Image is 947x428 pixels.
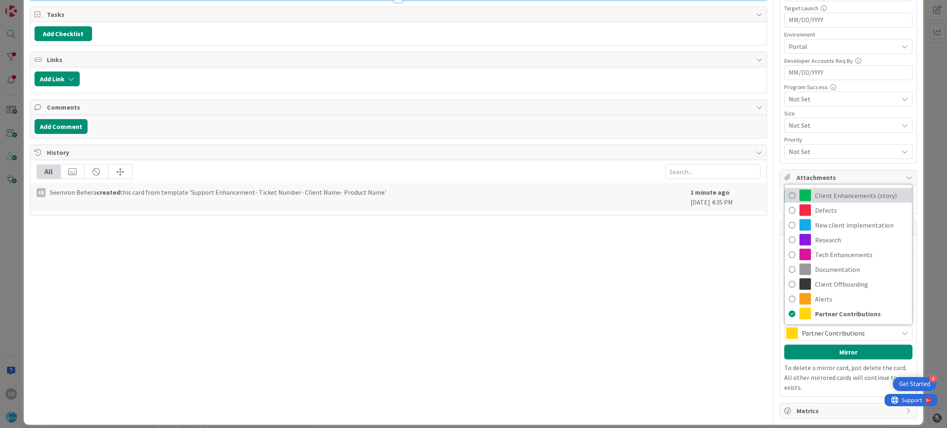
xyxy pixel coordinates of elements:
[47,9,752,19] span: Tasks
[47,147,752,157] span: History
[785,218,912,232] a: New client implementation
[691,188,730,196] b: 1 minute ago
[691,187,760,207] div: [DATE] 4:35 PM
[785,188,912,203] a: Client Enhancements (story)
[789,66,908,80] input: MM/DD/YYYY
[35,26,92,41] button: Add Checklist
[784,58,912,64] div: Developer Accounts Req By
[784,32,912,37] div: Environment
[785,277,912,292] a: Client Offboarding
[815,263,908,276] span: Documentation
[789,120,894,131] span: Not Set
[37,188,46,197] div: SB
[789,146,894,157] span: Not Set
[899,380,930,388] div: Get Started
[802,327,894,339] span: Partner Contributions
[785,203,912,218] a: Defects
[815,293,908,305] span: Alerts
[784,363,912,392] p: To delete a mirror card, just delete the card. All other mirrored cards will continue to exists.
[785,292,912,306] a: Alerts
[97,188,120,196] b: created
[784,84,912,90] div: Program Success
[815,308,908,320] span: Partner Contributions
[47,102,752,112] span: Comments
[665,164,760,179] input: Search...
[929,375,937,382] div: 4
[784,345,912,359] button: Mirror
[797,406,902,416] span: Metrics
[789,94,898,104] span: Not Set
[785,232,912,247] a: Research
[785,247,912,262] a: Tech Enhancements
[37,165,61,179] div: All
[35,119,88,134] button: Add Comment
[784,110,912,116] div: Size
[42,3,46,10] div: 9+
[815,234,908,246] span: Research
[47,55,752,64] span: Links
[50,187,386,197] span: Seemron Behera this card from template 'Support Enhancement- Ticket Number- Client Name- Product ...
[785,306,912,321] a: Partner Contributions
[784,137,912,143] div: Priority
[893,377,937,391] div: Open Get Started checklist, remaining modules: 4
[35,71,80,86] button: Add Link
[815,278,908,290] span: Client Offboarding
[815,219,908,231] span: New client implementation
[784,318,797,324] span: Label
[784,5,912,11] div: Target Launch
[797,173,902,182] span: Attachments
[815,189,908,202] span: Client Enhancements (story)
[815,204,908,216] span: Defects
[17,1,37,11] span: Support
[789,13,908,27] input: MM/DD/YYYY
[815,249,908,261] span: Tech Enhancements
[785,262,912,277] a: Documentation
[789,41,898,51] span: Portal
